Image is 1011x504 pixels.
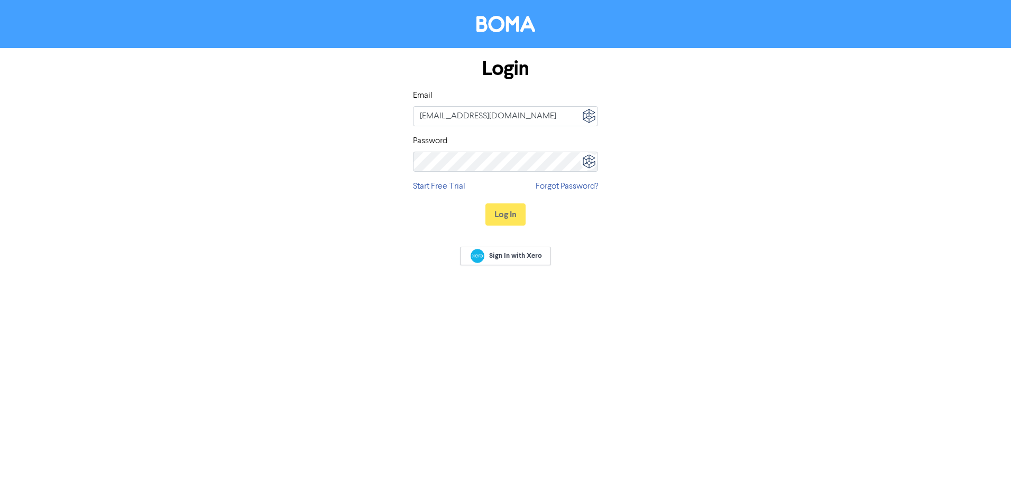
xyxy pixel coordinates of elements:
[413,89,433,102] label: Email
[471,249,484,263] img: Xero logo
[958,453,1011,504] iframe: Chat Widget
[413,135,447,147] label: Password
[413,57,598,81] h1: Login
[460,247,551,265] a: Sign In with Xero
[413,180,465,193] a: Start Free Trial
[485,203,526,226] button: Log In
[489,251,542,260] span: Sign In with Xero
[536,180,598,193] a: Forgot Password?
[476,16,535,32] img: BOMA Logo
